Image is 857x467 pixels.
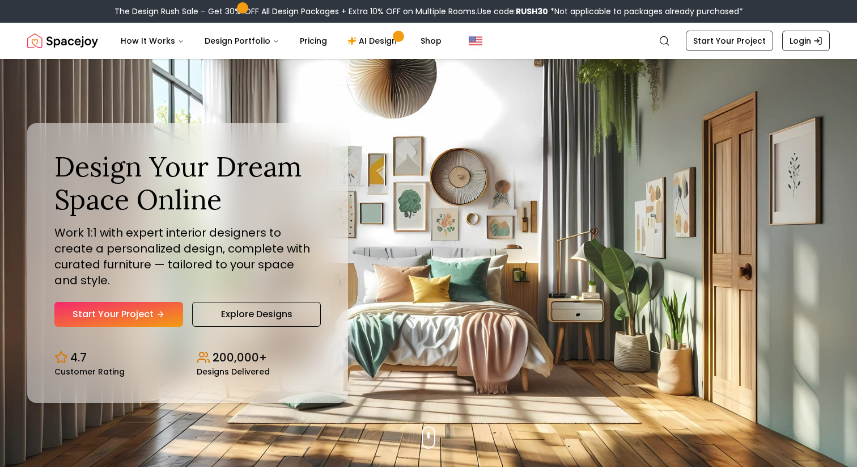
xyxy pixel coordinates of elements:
b: RUSH30 [516,6,548,17]
a: AI Design [338,30,409,52]
a: Shop [411,30,451,52]
a: Explore Designs [192,302,321,327]
span: *Not applicable to packages already purchased* [548,6,743,17]
small: Designs Delivered [197,368,270,376]
a: Start Your Project [54,302,183,327]
span: Use code: [477,6,548,17]
p: 200,000+ [213,350,267,365]
button: Design Portfolio [196,30,289,52]
h1: Design Your Dream Space Online [54,150,321,216]
div: The Design Rush Sale – Get 30% OFF All Design Packages + Extra 10% OFF on Multiple Rooms. [114,6,743,17]
a: Spacejoy [27,30,98,52]
button: How It Works [112,30,193,52]
img: Spacejoy Logo [27,30,98,52]
img: United States [469,34,482,48]
a: Start Your Project [686,31,773,51]
div: Design stats [54,340,321,376]
small: Customer Rating [54,368,125,376]
p: 4.7 [70,350,87,365]
a: Pricing [291,30,336,52]
nav: Main [112,30,451,52]
nav: Global [27,23,830,59]
a: Login [782,31,830,51]
p: Work 1:1 with expert interior designers to create a personalized design, complete with curated fu... [54,225,321,288]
